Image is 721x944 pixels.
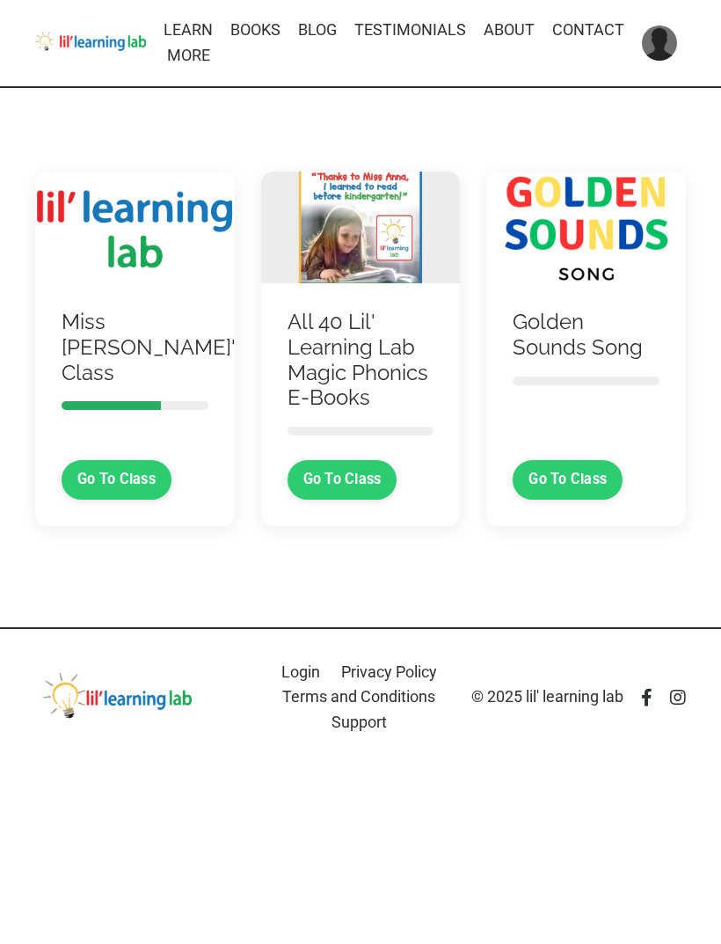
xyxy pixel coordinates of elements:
[471,687,623,706] span: © 2025 lil' learning lab
[164,18,213,69] a: LEARN MORE
[298,18,337,69] a: BLOG
[331,713,387,731] a: Support
[513,310,659,361] a: Golden Sounds Song
[35,32,146,51] img: lil' learning lab
[282,687,435,706] a: Terms and Conditions
[288,460,397,499] a: Go To Class
[354,18,466,69] a: TESTIMONIALS
[486,172,686,283] img: 7c5d32-f0bd-c27f-0261-b50e22e5105a_GOLDEN_SOUNDS.png
[642,26,677,61] img: User Avatar
[35,673,246,720] img: lil' learning lab
[62,310,208,385] a: Miss [PERSON_NAME]'s Class
[35,172,235,283] img: 4PhO0kh5RXGZUtBlzLiX_product-thumbnail_1280x720.png
[281,662,320,681] a: Login
[341,662,437,681] a: Privacy Policy
[513,460,623,499] a: Go To Class
[484,18,535,69] a: ABOUT
[552,18,624,69] a: CONTACT
[288,310,434,411] a: All 40 Lil' Learning Lab Magic Phonics E-Books
[261,172,461,283] img: MvQOlt8yShOUuPFVolEP_file.jpg
[62,460,171,499] a: Go To Class
[230,18,280,69] a: BOOKS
